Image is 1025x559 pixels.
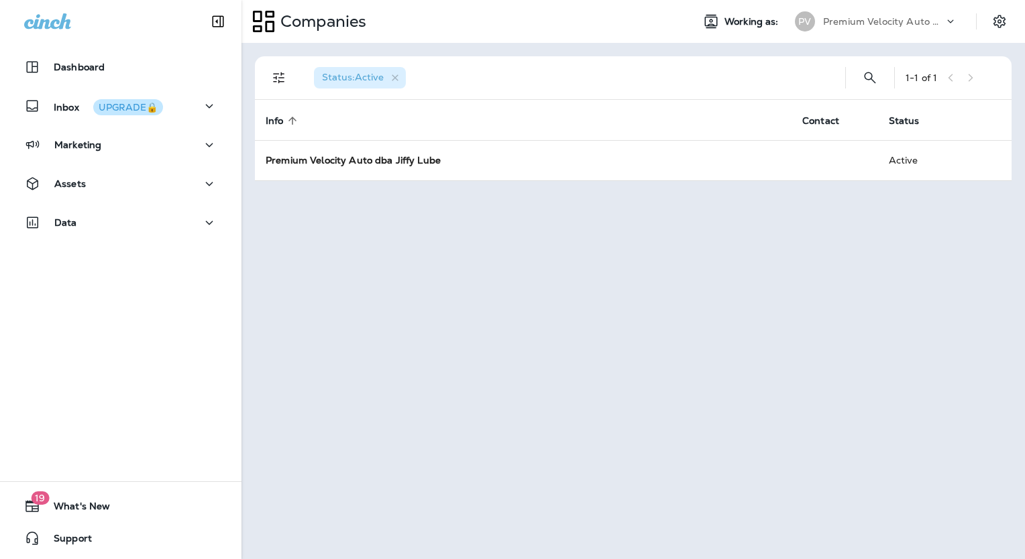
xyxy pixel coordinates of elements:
button: Assets [13,170,228,197]
span: Info [266,115,284,127]
button: Data [13,209,228,236]
button: InboxUPGRADE🔒 [13,92,228,119]
button: Marketing [13,131,228,158]
span: Working as: [724,16,781,27]
span: Info [266,115,301,127]
button: Support [13,525,228,552]
button: 19What's New [13,493,228,519]
button: Filters [266,64,292,91]
p: Assets [54,178,86,189]
p: Premium Velocity Auto dba Jiffy Lube [823,16,944,27]
p: Companies [275,11,366,32]
strong: Premium Velocity Auto dba Jiffy Lube [266,154,441,166]
button: Settings [987,9,1012,34]
div: UPGRADE🔒 [99,103,158,112]
div: Status:Active [314,67,406,88]
p: Dashboard [54,62,105,72]
div: 1 - 1 of 1 [906,72,937,83]
p: Inbox [54,99,163,113]
button: UPGRADE🔒 [93,99,163,115]
div: PV [795,11,815,32]
span: Support [40,533,92,549]
button: Dashboard [13,54,228,80]
button: Collapse Sidebar [199,8,237,35]
span: Status [889,115,937,127]
p: Data [54,217,77,228]
span: Contact [802,115,839,127]
td: Active [878,140,958,180]
p: Marketing [54,139,101,150]
button: Search Companies [857,64,883,91]
span: What's New [40,501,110,517]
span: Status [889,115,920,127]
span: Status : Active [322,71,384,83]
span: 19 [31,491,49,505]
span: Contact [802,115,857,127]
